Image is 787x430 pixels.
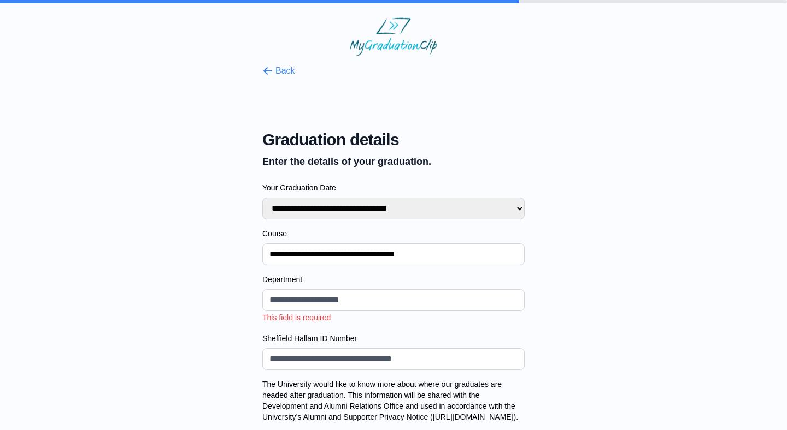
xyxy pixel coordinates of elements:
[262,154,525,169] p: Enter the details of your graduation.
[262,313,331,322] span: This field is required
[262,274,525,285] label: Department
[262,130,525,150] span: Graduation details
[262,333,525,344] label: Sheffield Hallam ID Number
[262,182,525,193] label: Your Graduation Date
[262,64,295,77] button: Back
[350,17,437,56] img: MyGraduationClip
[262,228,525,239] label: Course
